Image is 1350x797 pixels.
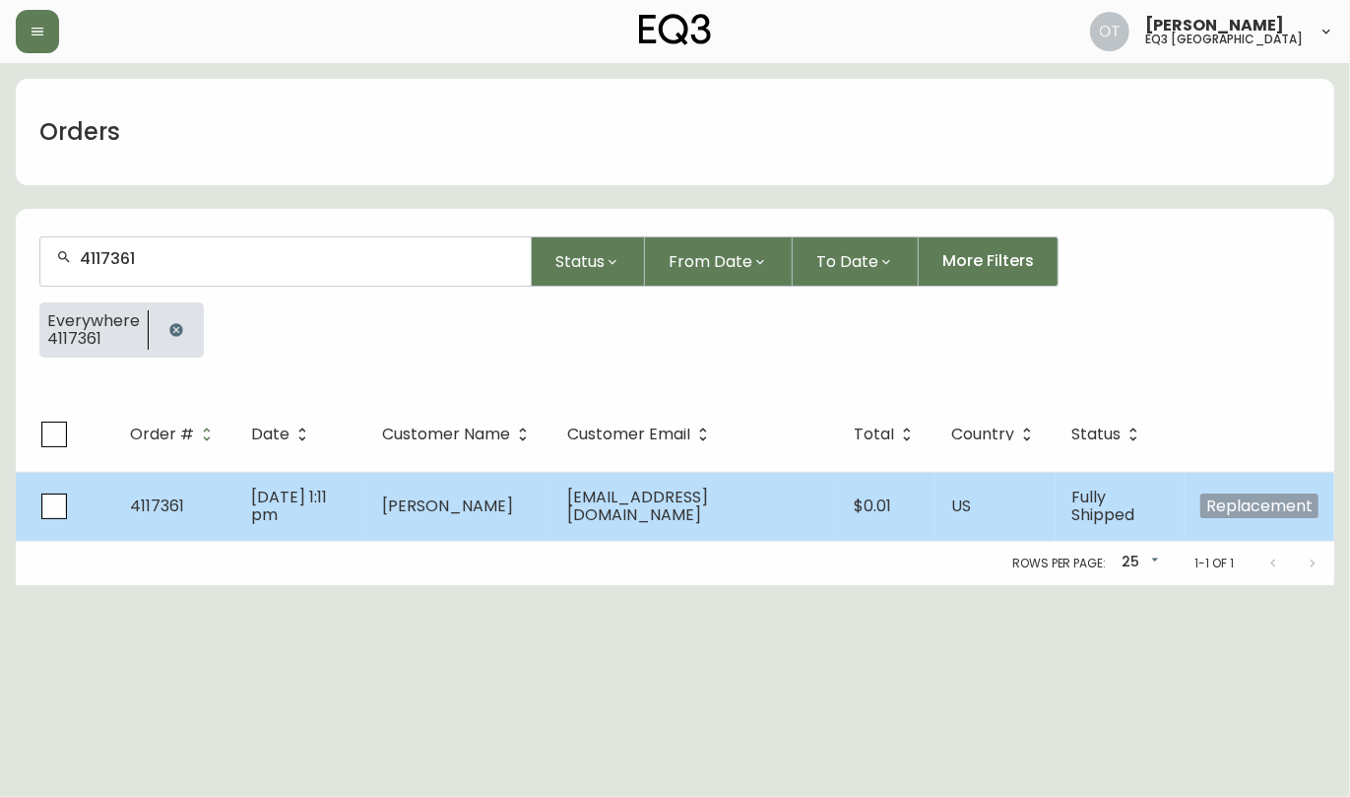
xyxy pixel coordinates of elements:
span: [DATE] 1:11 pm [251,486,327,526]
span: Country [951,426,1040,443]
span: [PERSON_NAME] [1145,18,1284,33]
span: $0.01 [854,495,891,517]
span: Customer Name [382,426,536,443]
input: Search [80,249,515,268]
span: Total [854,429,894,440]
span: US [951,495,971,517]
span: 4117361 [47,330,140,348]
span: Status [555,249,605,274]
span: Date [251,429,289,440]
span: More Filters [942,250,1034,272]
div: 25 [1114,547,1163,579]
p: 1-1 of 1 [1194,555,1234,572]
button: From Date [645,236,793,287]
span: Order # [130,429,194,440]
span: Date [251,426,315,443]
button: To Date [793,236,919,287]
span: Customer Name [382,429,510,440]
span: To Date [816,249,878,274]
span: 4117361 [130,495,184,517]
span: Country [951,429,1014,440]
img: logo [639,14,712,45]
span: Everywhere [47,312,140,330]
span: Status [1071,429,1121,440]
span: Status [1071,426,1146,443]
span: [EMAIL_ADDRESS][DOMAIN_NAME] [567,486,708,526]
span: Customer Email [567,429,690,440]
span: Order # [130,426,220,443]
span: [PERSON_NAME] [382,495,513,517]
h5: eq3 [GEOGRAPHIC_DATA] [1145,33,1303,45]
span: Total [854,426,920,443]
button: More Filters [919,236,1059,287]
span: Fully Shipped [1071,486,1134,526]
p: Rows per page: [1012,555,1106,572]
img: 5d4d18d254ded55077432b49c4cb2919 [1090,12,1129,51]
span: From Date [669,249,752,274]
span: Customer Email [567,426,716,443]
button: Status [532,236,645,287]
h1: Orders [39,115,120,149]
span: Replacement [1200,494,1318,518]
